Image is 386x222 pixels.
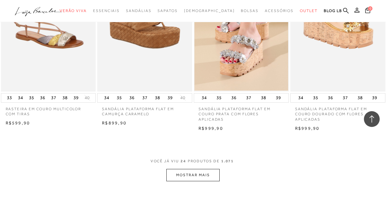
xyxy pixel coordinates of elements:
button: 35 [27,93,36,102]
button: 34 [16,93,25,102]
span: R$999,90 [199,126,223,131]
button: 39 [72,93,80,102]
a: noSubCategoriesText [265,5,294,17]
button: 37 [49,93,58,102]
button: MOSTRAR MAIS [166,169,219,181]
span: 24 [181,159,186,163]
span: [DEMOGRAPHIC_DATA] [184,9,235,13]
a: noSubCategoriesText [126,5,151,17]
button: 37 [140,93,149,102]
a: SANDÁLIA PLATAFORMA FLAT EM COURO PRATA COM FLORES APLICADAS [194,103,289,122]
button: 34 [102,93,111,102]
a: RASTEIRA EM COURO MULTICOLOR COM TIRAS [1,103,96,117]
button: 39 [166,93,175,102]
a: BLOG LB [324,5,342,17]
button: 35 [311,93,320,102]
span: Sapatos [157,9,177,13]
button: 38 [153,93,162,102]
span: Essenciais [93,9,120,13]
button: 35 [115,93,124,102]
button: 37 [341,93,350,102]
button: 38 [356,93,365,102]
span: Bolsas [241,9,258,13]
button: 34 [296,93,305,102]
span: R$599,90 [6,120,30,125]
button: 33 [5,93,14,102]
span: Acessórios [265,9,294,13]
span: Outlet [300,9,318,13]
button: 38 [259,93,268,102]
span: R$899,90 [102,120,127,125]
a: noSubCategoriesText [93,5,120,17]
a: SANDÁLIA PLATAFORMA FLAT EM COURO DOURADO COM FLORES APLICADAS [290,103,385,122]
button: 39 [370,93,379,102]
button: 36 [38,93,47,102]
span: R$999,90 [295,126,320,131]
button: 40 [83,95,92,101]
button: 36 [326,93,335,102]
a: noSubCategoriesText [60,5,87,17]
button: 37 [244,93,253,102]
a: noSubCategoriesText [184,5,235,17]
a: noSubCategoriesText [300,5,318,17]
button: 39 [274,93,283,102]
a: noSubCategoriesText [241,5,258,17]
button: 36 [128,93,136,102]
span: Verão Viva [60,9,87,13]
button: 34 [200,93,209,102]
a: SANDÁLIA PLATAFORMA FLAT EM CAMURÇA CARAMELO [97,103,192,117]
a: noSubCategoriesText [157,5,177,17]
button: 40 [178,95,187,101]
span: VOCÊ JÁ VIU PRODUTOS DE [151,159,236,163]
button: 35 [215,93,223,102]
span: BLOG LB [324,9,342,13]
span: Sandálias [126,9,151,13]
span: 1.071 [221,159,234,163]
button: 38 [61,93,69,102]
button: 0 [363,7,372,15]
button: 36 [229,93,238,102]
span: 0 [368,6,372,11]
